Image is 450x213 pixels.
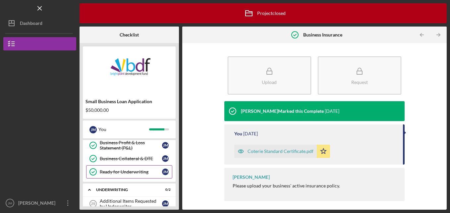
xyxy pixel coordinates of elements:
[100,140,162,151] div: Business Profit & Loss Statement (P&L)
[233,175,270,180] div: [PERSON_NAME]
[303,32,342,37] b: Business Insurance
[86,139,172,152] a: Business Profit & Loss Statement (P&L)JM
[86,197,172,210] a: 29Additional Items Requested by UnderwriterJM
[89,126,97,133] div: J M
[351,80,368,85] div: Request
[20,17,42,32] div: Dashboard
[233,183,398,188] div: Please upload your business' active insurance policy.
[241,5,286,22] div: Project closed
[100,198,162,209] div: Additional Items Requested by Underwriter
[3,196,76,210] button: JM[PERSON_NAME]
[318,56,401,95] button: Request
[17,196,60,211] div: [PERSON_NAME]
[86,165,172,178] a: Ready for UnderwritingJM
[162,142,169,149] div: J M
[100,169,162,175] div: Ready for Underwriting
[248,149,313,154] div: Coterie Standard Certificate.pdf
[159,188,171,192] div: 0 / 2
[234,145,330,158] button: Coterie Standard Certificate.pdf
[162,200,169,207] div: J M
[85,99,173,104] div: Small Business Loan Application
[85,107,173,113] div: $50,000.00
[162,155,169,162] div: J M
[98,124,149,135] div: You
[241,108,324,114] div: [PERSON_NAME] Marked this Complete
[234,131,242,136] div: You
[3,17,76,30] button: Dashboard
[325,108,339,114] time: 2025-04-17 20:37
[86,152,172,165] a: Business Collateral & DTEJM
[120,32,139,37] b: Checklist
[91,202,95,206] tspan: 29
[8,201,12,205] text: JM
[262,80,277,85] div: Upload
[162,169,169,175] div: J M
[100,156,162,161] div: Business Collateral & DTE
[83,50,176,90] img: Product logo
[243,131,258,136] time: 2025-04-10 16:34
[96,188,154,192] div: Underwriting
[228,56,311,95] button: Upload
